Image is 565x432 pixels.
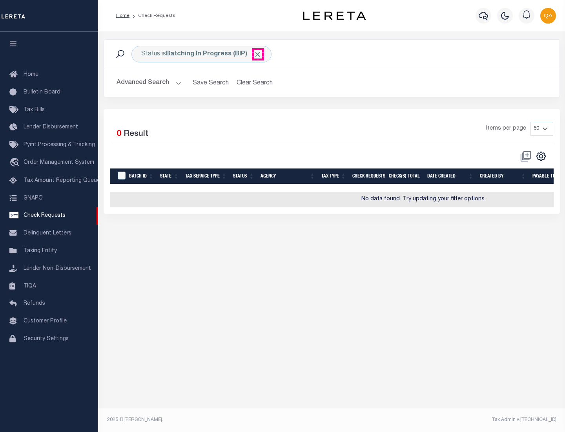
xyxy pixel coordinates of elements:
[9,158,22,168] i: travel_explore
[124,128,148,141] label: Result
[386,168,424,185] th: Check(s) Total
[24,142,95,148] span: Pymt Processing & Tracking
[182,168,230,185] th: Tax Service Type: activate to sort column ascending
[24,72,38,77] span: Home
[117,130,121,138] span: 0
[101,416,332,423] div: 2025 © [PERSON_NAME].
[24,319,67,324] span: Customer Profile
[257,168,318,185] th: Agency: activate to sort column ascending
[349,168,386,185] th: Check Requests
[424,168,477,185] th: Date Created: activate to sort column ascending
[318,168,349,185] th: Tax Type: activate to sort column ascending
[540,8,556,24] img: svg+xml;base64,PHN2ZyB4bWxucz0iaHR0cDovL3d3dy53My5vcmcvMjAwMC9zdmciIHBvaW50ZXItZXZlbnRzPSJub25lIi...
[230,168,257,185] th: Status: activate to sort column ascending
[303,11,366,20] img: logo-dark.svg
[24,178,100,183] span: Tax Amount Reporting Queue
[129,12,175,19] li: Check Requests
[24,231,71,236] span: Delinquent Letters
[188,75,233,91] button: Save Search
[166,51,262,57] b: Batching In Progress (BIP)
[116,13,129,18] a: Home
[24,107,45,113] span: Tax Bills
[24,266,91,271] span: Lender Non-Disbursement
[24,124,78,130] span: Lender Disbursement
[337,416,556,423] div: Tax Admin v.[TECHNICAL_ID]
[117,75,182,91] button: Advanced Search
[24,248,57,254] span: Taxing Entity
[24,160,94,165] span: Order Management System
[233,75,276,91] button: Clear Search
[486,124,526,133] span: Items per page
[24,283,36,289] span: TIQA
[24,90,60,95] span: Bulletin Board
[24,195,43,201] span: SNAPQ
[253,50,262,59] span: Click to Remove
[131,46,272,62] div: Status is
[24,336,69,342] span: Security Settings
[477,168,529,185] th: Created By: activate to sort column ascending
[157,168,182,185] th: State: activate to sort column ascending
[24,301,45,306] span: Refunds
[24,213,66,218] span: Check Requests
[126,168,157,185] th: Batch Id: activate to sort column ascending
